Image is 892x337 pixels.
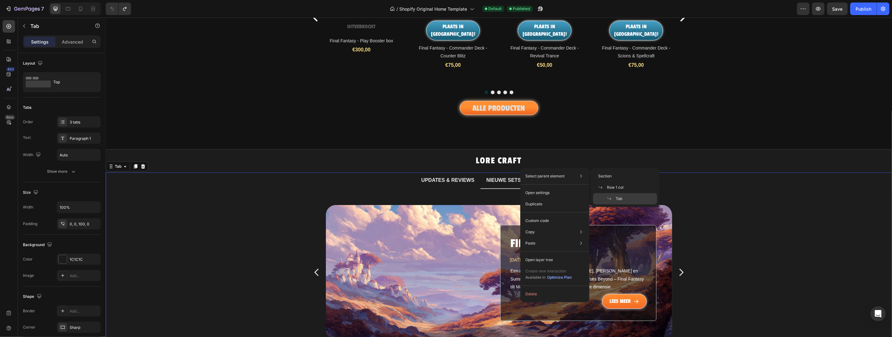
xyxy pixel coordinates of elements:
[47,168,77,175] div: Show more
[525,240,535,246] p: Paste
[404,73,408,77] button: Dot
[504,3,557,23] button: PLAATS IN MANDJE!
[5,115,15,120] div: Beta
[513,6,530,12] span: Published
[856,6,871,12] div: Publish
[23,105,31,110] div: Tabs
[430,237,470,246] div: By MTG Zerogames
[412,3,466,23] button: PLAATS IN MANDJE!
[525,275,545,280] span: Available in
[525,268,572,274] p: Create new interaction
[405,251,540,271] span: Een magisch duel waar [PERSON_NAME], [PERSON_NAME] en Summons het strijdveld betreden: Universes ...
[427,158,471,167] p: MAGIC SPELGIDS
[23,256,33,262] div: Color
[70,257,99,262] div: 1C1C1C
[23,308,35,314] div: Border
[492,26,569,43] h1: Final Fantasy - Commander Deck - Scions & Spellcraft
[489,6,502,12] span: Default
[242,6,270,13] div: UITVERKOCHT
[315,157,370,168] div: Rich Text Editor. Editing area: main
[850,3,877,15] button: Publish
[6,67,15,72] div: 450
[23,204,33,210] div: Width
[616,196,622,202] span: Tab
[381,158,415,167] p: NIEUWE SETS
[31,39,49,45] p: Settings
[62,39,83,45] p: Advanced
[385,73,389,77] button: Dot
[832,6,843,12] span: Save
[496,276,541,291] button: LEES MEER
[416,6,462,20] div: PLAATS IN [GEOGRAPHIC_DATA]!
[401,26,477,43] h1: Final Fantasy - Commander Deck - Revival Trance
[57,149,100,161] input: Auto
[70,308,99,314] div: Add...
[229,3,283,15] button: UITVERKOCHT
[401,43,477,53] div: €50,00
[316,158,369,167] p: UPDATES & REVIEWS
[404,217,541,235] h2: Final Fantasy
[321,3,374,23] button: PLAATS IN MANDJE!
[106,18,892,337] iframe: Design area
[354,83,433,97] button: <p>ALLE PRODUCTEN</p>
[23,151,42,159] div: Width
[827,3,848,15] button: Save
[30,22,84,30] p: Tab
[106,3,131,15] div: Undo/Redo
[70,325,99,330] div: Sharp
[507,6,554,20] div: PLAATS IN [GEOGRAPHIC_DATA]!
[23,221,37,227] div: Padding
[23,166,101,177] button: Show more
[492,43,569,53] div: €75,00
[525,201,542,207] p: Duplicate
[23,324,35,330] div: Corner
[218,19,294,28] h1: Final Fantasy - Play Booster box
[309,43,386,53] div: €75,00
[309,26,386,43] h1: Final Fantasy - Commander Deck - Counter Blitz
[400,6,467,12] span: Shopify Original Home Template
[70,119,99,125] div: 3 tabs
[218,27,294,38] div: €300,00
[525,173,565,179] p: Select parent element
[380,157,416,168] div: Rich Text Editor. Editing area: main
[41,5,44,13] p: 7
[23,119,33,125] div: Order
[23,135,31,140] div: Text
[523,288,587,300] button: Delete
[367,85,420,96] p: ALLE PRODUCTEN
[525,257,553,263] p: Open layer tree
[23,241,53,249] div: Background
[23,188,40,197] div: Size
[57,202,100,213] input: Auto
[525,190,550,196] p: Open settings
[53,75,92,89] div: Top
[525,229,535,235] p: Copy
[547,274,572,281] button: Optimize Plan
[379,73,383,77] button: Dot
[23,273,34,278] div: Image
[206,250,216,260] button: Carousel Back Arrow
[571,250,581,260] button: Carousel Next Arrow
[391,73,395,77] button: Dot
[3,3,47,15] button: 7
[397,6,398,12] span: /
[426,157,472,168] div: Rich Text Editor. Editing area: main
[70,273,99,279] div: Add...
[504,280,525,287] div: LEES MEER
[70,136,99,141] div: Paragraph 1
[70,221,99,227] div: 0, 0, 100, 0
[398,73,401,77] button: Dot
[23,292,43,301] div: Shape
[525,218,549,224] p: Custom code
[598,173,612,179] span: Section
[547,275,572,280] div: Optimize Plan
[871,306,886,321] div: Open Intercom Messenger
[8,146,17,152] div: Tab
[607,185,624,190] span: Row 1 col
[23,59,44,68] div: Layout
[324,6,370,20] div: PLAATS IN [GEOGRAPHIC_DATA]!
[404,239,418,246] div: [DATE]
